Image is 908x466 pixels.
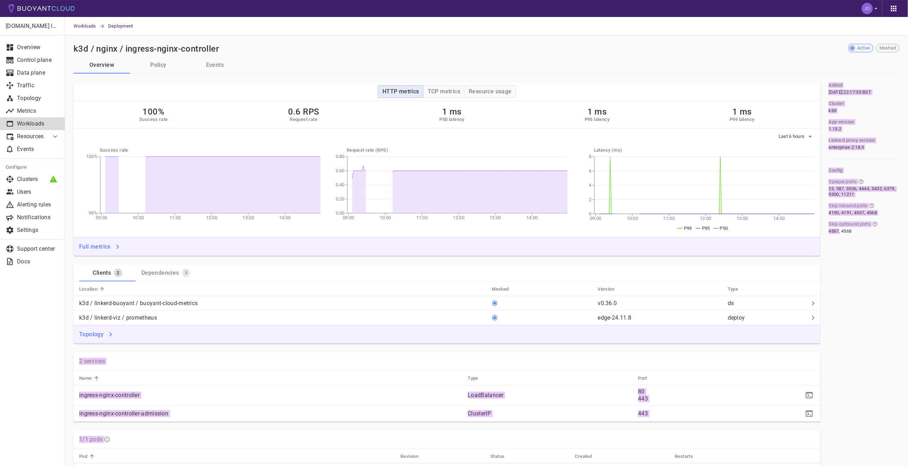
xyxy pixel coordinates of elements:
button: Overview [74,57,130,74]
span: Port [638,375,657,381]
span: Deployment [108,17,142,35]
p: Notifications [17,214,59,221]
span: kubectl -n nginx describe service ingress-nginx-controller-admission [804,410,815,416]
p: Topology [17,95,59,102]
span: Restarts [675,453,703,460]
div: Clients [90,267,111,276]
span: Meshed [877,45,899,51]
h2: 100% [139,107,168,117]
h2: k3d / nginx / ingress-nginx-controller [74,44,219,54]
span: Skip outbound ports [829,221,871,227]
span: Created [575,453,601,460]
span: Revision [400,453,428,460]
tspan: 14:00 [279,215,291,220]
tspan: 0.80 [336,154,345,159]
tspan: 11:00 [169,215,181,220]
span: 3 [182,270,190,276]
tspan: 13:00 [243,215,254,220]
tspan: 0.00 [336,211,345,216]
h5: Config [829,168,900,173]
h5: Location [79,286,98,292]
h5: Meshed [492,286,509,292]
tspan: 13:00 [490,215,502,220]
button: Full metrics [76,240,123,253]
tspan: 0 [589,211,592,217]
span: P95 [702,226,710,231]
p: 443 [638,395,731,402]
h5: Pod [79,454,87,459]
div: Dependencies [139,267,179,276]
p: deploy [728,314,806,321]
p: 443 [638,410,731,417]
h2: 1 ms [440,107,464,117]
svg: Running pods in current release / Expected pods [104,436,110,443]
tspan: 99% [89,211,98,216]
h4: Topology [79,331,104,338]
h5: Port [638,375,648,381]
tspan: 2 [589,197,592,202]
tspan: 12:00 [453,215,465,220]
h2: 1 ms [585,107,609,117]
span: Opaque ports [829,179,857,185]
span: Location [79,286,107,292]
p: Data plane [17,69,59,76]
tspan: 11:00 [663,216,675,221]
span: Type [468,375,488,381]
h5: Linkerd proxy version [829,138,875,143]
h5: P95 latency [585,117,609,122]
tspan: 0.40 [336,182,345,188]
img: Joe Fuller [862,3,873,14]
a: Dependencies3 [136,264,196,281]
p: 80 [638,388,731,395]
p: LoadBalancer [468,392,633,399]
h2: 1 ms [730,107,755,117]
span: Last 6 hours [779,134,806,139]
span: 4190, 4191, 4567, 4568 [829,210,877,216]
h5: Status [491,454,504,459]
tspan: 4 [589,183,592,188]
svg: Ports that bypass the Linkerd proxy for outgoing connections [872,221,878,227]
button: Last 6 hours [779,131,815,142]
span: 2 [114,270,122,276]
span: P99 [684,226,692,231]
tspan: 6 [589,168,592,174]
span: Active [854,45,873,51]
span: P50 [720,226,728,231]
tspan: 13:00 [737,216,749,221]
h5: Name [79,375,92,381]
span: 25, 587, 3306, 4444, 5432, 6379, 9300, 11211 [829,186,898,197]
p: k3d / linkerd-viz / prometheus [79,314,157,321]
span: Name [79,375,101,381]
p: v0.36.0 [598,300,617,307]
h5: Created [575,454,592,459]
span: 1.13.2 [829,126,842,132]
tspan: 11:00 [416,215,428,220]
h4: TCP metrics [428,88,460,95]
p: Traffic [17,82,59,89]
button: Topology [76,328,116,341]
button: HTTP metrics [378,85,423,98]
p: Docs [17,258,59,265]
tspan: 09:00 [343,215,355,220]
h5: Request rate (RPS) [347,147,568,153]
tspan: 12:00 [700,216,712,221]
tspan: 10:00 [627,216,638,221]
tspan: 0.20 [336,197,345,202]
span: Status [491,453,514,460]
button: Policy [130,57,187,74]
h5: Type [468,375,479,381]
span: kubectl -n nginx describe service ingress-nginx-controller [804,392,815,398]
a: Events [187,57,243,74]
tspan: 10:00 [133,215,144,220]
a: Clients2 [79,264,136,281]
p: ingress-nginx-controller [79,392,462,399]
h5: Success rate [100,147,321,153]
p: Workloads [17,120,59,127]
span: Pod [79,453,96,460]
h5: Restarts [675,454,693,459]
p: Control plane [17,57,59,64]
p: Clusters [17,176,59,183]
tspan: 0.60 [336,168,345,174]
p: Support center [17,245,59,252]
